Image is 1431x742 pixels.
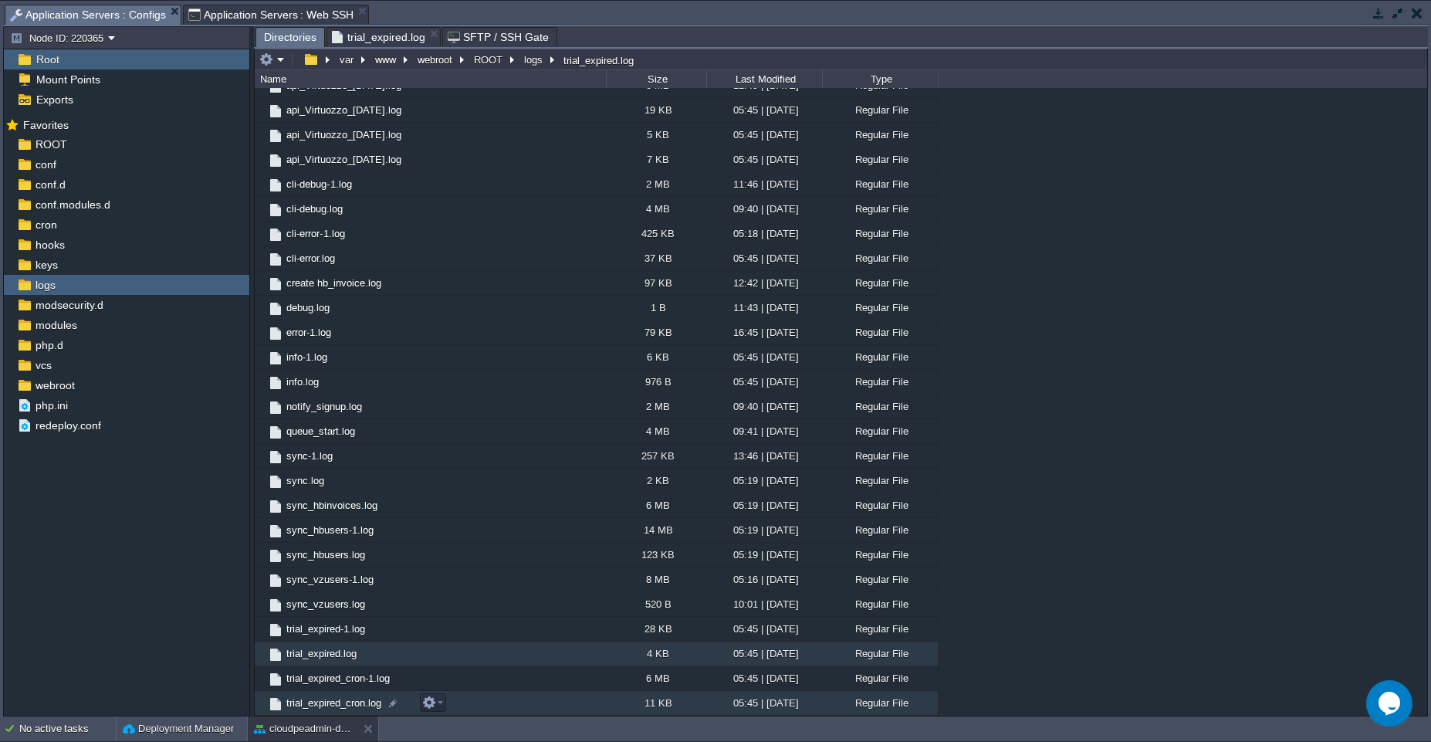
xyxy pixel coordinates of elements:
img: AMDAwAAAACH5BAEAAAAALAAAAAABAAEAAAICRAEAOw== [267,547,284,564]
a: trial_expired-1.log [284,622,367,635]
div: 05:19 | [DATE] [706,493,822,517]
a: api_Virtuozzo_[DATE].log [284,103,404,117]
div: 09:41 | [DATE] [706,419,822,443]
a: Root [33,53,62,66]
div: 05:19 | [DATE] [706,543,822,567]
div: Regular File [822,172,938,196]
div: Regular File [822,518,938,542]
div: 09:40 | [DATE] [706,197,822,221]
a: hooks [32,238,67,252]
img: AMDAwAAAACH5BAEAAAAALAAAAAABAAEAAAICRAEAOw== [267,399,284,416]
img: AMDAwAAAACH5BAEAAAAALAAAAAABAAEAAAICRAEAOw== [267,202,284,219]
div: 6 MB [606,666,706,690]
div: Regular File [822,147,938,171]
div: Last Modified [708,70,822,88]
div: Regular File [822,419,938,443]
img: AMDAwAAAACH5BAEAAAAALAAAAAABAAEAAAICRAEAOw== [267,276,284,293]
div: 2 MB [606,172,706,196]
span: trial_expired_cron.log [284,696,384,710]
img: AMDAwAAAACH5BAEAAAAALAAAAAABAAEAAAICRAEAOw== [255,568,267,591]
div: 05:19 | [DATE] [706,518,822,542]
a: modules [32,318,79,332]
div: Regular File [822,345,938,369]
span: error-1.log [284,326,333,339]
a: webroot [32,378,77,392]
div: 05:45 | [DATE] [706,98,822,122]
span: sync_hbinvoices.log [284,499,380,512]
a: sync-1.log [284,449,335,462]
a: api_Virtuozzo_[DATE].log [284,128,404,141]
span: SFTP / SSH Gate [448,28,549,46]
span: Favorites [20,118,71,132]
a: info-1.log [284,351,330,364]
img: AMDAwAAAACH5BAEAAAAALAAAAAABAAEAAAICRAEAOw== [255,543,267,567]
div: 16:45 | [DATE] [706,320,822,344]
a: conf [32,158,59,171]
span: ROOT [32,137,69,151]
div: Regular File [822,197,938,221]
li: /var/www/webroot/ROOT/logs/trial_expired.log [326,27,441,46]
span: sync_hbusers.log [284,548,367,561]
div: 11 KB [606,691,706,715]
div: 6 MB [606,493,706,517]
iframe: chat widget [1366,680,1416,727]
span: cli-debug.log [284,202,345,215]
img: AMDAwAAAACH5BAEAAAAALAAAAAABAAEAAAICRAEAOw== [267,424,284,441]
a: conf.modules.d [32,198,113,212]
a: cli-error-1.log [284,227,347,240]
img: AMDAwAAAACH5BAEAAAAALAAAAAABAAEAAAICRAEAOw== [255,518,267,542]
button: webroot [415,53,456,66]
div: 7 KB [606,147,706,171]
a: redeploy.conf [32,418,103,432]
span: keys [32,258,60,272]
a: sync_vzusers.log [284,598,367,611]
img: AMDAwAAAACH5BAEAAAAALAAAAAABAAEAAAICRAEAOw== [267,226,284,243]
a: info.log [284,375,321,388]
div: 05:16 | [DATE] [706,568,822,591]
div: 05:19 | [DATE] [706,469,822,493]
div: 11:46 | [DATE] [706,172,822,196]
button: Node ID: 220365 [10,31,108,45]
span: modsecurity.d [32,298,106,312]
img: AMDAwAAAACH5BAEAAAAALAAAAAABAAEAAAICRAEAOw== [267,374,284,391]
div: 4 KB [606,642,706,666]
a: sync_vzusers-1.log [284,573,376,586]
button: Deployment Manager [123,721,234,737]
div: 05:45 | [DATE] [706,147,822,171]
div: 05:45 | [DATE] [706,691,822,715]
img: AMDAwAAAACH5BAEAAAAALAAAAAABAAEAAAICRAEAOw== [255,493,267,517]
div: 05:18 | [DATE] [706,222,822,246]
img: AMDAwAAAACH5BAEAAAAALAAAAAABAAEAAAICRAEAOw== [267,622,284,639]
div: 14 MB [606,518,706,542]
div: 37 KB [606,246,706,270]
img: AMDAwAAAACH5BAEAAAAALAAAAAABAAEAAAICRAEAOw== [267,473,284,490]
a: Mount Points [33,73,103,86]
img: AMDAwAAAACH5BAEAAAAALAAAAAABAAEAAAICRAEAOw== [267,350,284,367]
button: logs [522,53,546,66]
a: logs [32,278,58,292]
img: AMDAwAAAACH5BAEAAAAALAAAAAABAAEAAAICRAEAOw== [267,498,284,515]
span: queue_start.log [284,425,357,438]
span: create hb_invoice.log [284,276,384,290]
div: 05:45 | [DATE] [706,370,822,394]
a: trial_expired_cron-1.log [284,672,392,685]
span: Application Servers : Web SSH [188,5,354,24]
span: cli-debug-1.log [284,178,354,191]
span: vcs [32,358,54,372]
div: 6 KB [606,345,706,369]
div: 09:40 | [DATE] [706,395,822,418]
span: sync.log [284,474,326,487]
span: conf.d [32,178,68,191]
a: php.ini [32,398,70,412]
